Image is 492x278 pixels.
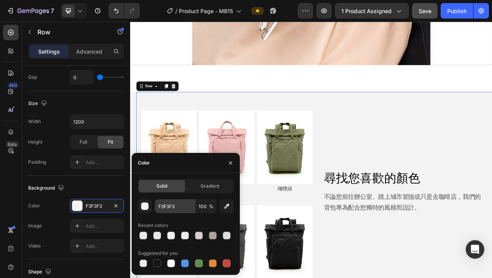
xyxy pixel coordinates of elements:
div: F3F3F3 [86,203,108,210]
span: 尋找您喜歡的顏色 [248,192,372,208]
span: Save [419,8,431,14]
div: Padding [28,159,46,166]
input: Auto [70,115,124,129]
p: 橄欖綠 [163,209,232,220]
iframe: Design area [130,22,492,278]
div: Video [28,242,41,249]
p: Advanced [76,47,102,56]
span: Fit [108,139,113,146]
span: Solid [156,183,167,190]
p: 7 [51,6,54,15]
div: Beta [6,141,19,147]
p: Settings [38,47,60,56]
div: Shape [28,267,53,277]
button: 1 product assigned [335,3,409,19]
div: Add... [86,243,122,250]
div: Color [28,202,40,209]
div: 450 [7,82,19,88]
input: Auto [70,70,93,84]
span: % [209,203,214,210]
div: Gap [28,74,37,81]
p: Row [37,27,103,37]
div: Suggested for you [138,250,178,257]
div: Color [138,159,150,166]
input: Eg: FFFFFF [155,199,195,213]
div: Add... [86,223,122,230]
div: Undo/Redo [109,3,140,19]
button: Save [412,3,438,19]
button: Publish [441,3,473,19]
span: 1 product assigned [341,7,392,15]
div: Recent colors [138,222,168,229]
div: Background [28,183,66,193]
img: MB15_olive_green_edited_460ecf25-345a-495f-9352-e278811120d7.jpg [162,114,233,208]
div: Size [28,98,49,109]
div: Open Intercom Messenger [466,240,484,259]
span: Gradient [200,183,219,190]
span: / [175,7,177,15]
div: Width [28,118,41,125]
div: Add... [86,159,122,166]
button: 7 [3,3,58,19]
p: 不論您前往辦公室、踏上城市冒險或只是去咖啡店，我們的背包專為配合您獨特的風格而設計。 [248,217,451,245]
span: Product Page - MB15 [179,7,233,15]
div: Publish [447,7,467,15]
div: Row [17,79,30,86]
div: Image [28,222,42,229]
div: Height [28,139,42,146]
span: Full [80,139,87,146]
